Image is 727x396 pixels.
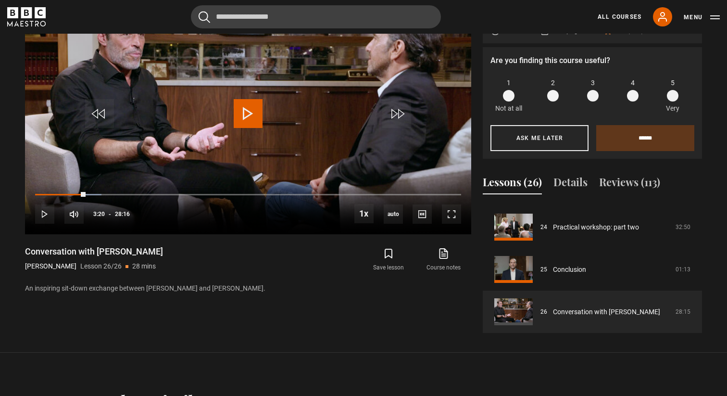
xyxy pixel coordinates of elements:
span: 2 [551,78,555,88]
button: Details [553,174,588,194]
span: 28:16 [115,205,130,223]
a: Practical workshop: part two [553,222,639,232]
button: Captions [413,204,432,224]
button: Fullscreen [442,204,461,224]
a: Conversation with [PERSON_NAME] [553,307,660,317]
span: 3:20 [93,205,105,223]
p: 28 mins [132,261,156,271]
a: All Courses [598,13,641,21]
span: - [109,211,111,217]
div: Progress Bar [35,194,461,196]
button: Ask me later [490,125,589,151]
button: Reviews (113) [599,174,660,194]
button: Save lesson [361,246,416,274]
p: An inspiring sit-down exchange between [PERSON_NAME] and [PERSON_NAME]. [25,283,471,294]
p: [PERSON_NAME] [25,261,76,271]
button: Submit the search query [199,11,210,23]
button: Toggle navigation [684,13,720,22]
p: Are you finding this course useful? [490,55,694,66]
button: Play [35,204,54,224]
a: Conclusion [553,265,586,275]
button: Playback Rate [354,204,374,223]
span: 1 [507,78,511,88]
p: Very [663,103,682,114]
p: Lesson 26/26 [80,261,122,271]
button: Lessons (26) [483,174,542,194]
p: Not at all [495,103,522,114]
span: auto [384,204,403,224]
svg: BBC Maestro [7,7,46,26]
span: 5 [671,78,675,88]
button: Mute [64,204,84,224]
a: Course notes [416,246,471,274]
h1: Conversation with [PERSON_NAME] [25,246,163,257]
span: 4 [631,78,635,88]
div: Current quality: 360p [384,204,403,224]
input: Search [191,5,441,28]
span: 3 [591,78,595,88]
